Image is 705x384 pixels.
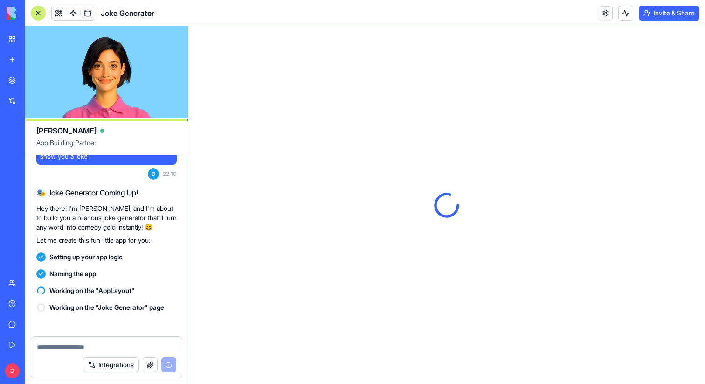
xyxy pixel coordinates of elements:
span: App Building Partner [36,138,177,155]
h2: 🎭 Joke Generator Coming Up! [36,187,177,198]
p: Hey there! I'm [PERSON_NAME], and I'm about to build you a hilarious joke generator that'll turn ... [36,204,177,232]
span: D [148,168,159,180]
button: Invite & Share [639,6,699,21]
span: 22:10 [163,170,177,178]
span: Joke Generator [101,7,154,19]
button: Integrations [83,357,139,372]
span: [PERSON_NAME] [36,125,97,136]
p: Let me create this fun little app for you: [36,236,177,245]
span: Working on the "AppLayout" [49,286,135,295]
span: Working on the "Joke Generator" page [49,303,164,312]
img: logo [7,7,64,20]
span: D [5,363,20,378]
span: Naming the app [49,269,96,279]
span: Setting up your app logic [49,252,123,262]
